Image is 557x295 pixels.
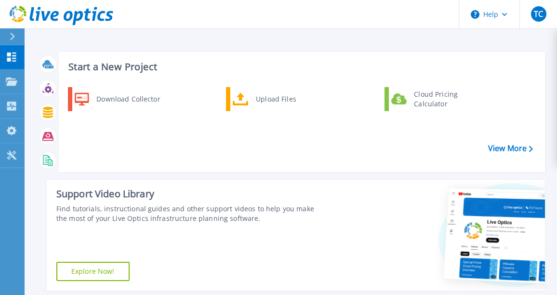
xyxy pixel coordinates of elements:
span: TC [534,10,543,18]
h3: Start a New Project [68,62,532,72]
div: Download Collector [92,90,164,109]
div: Find tutorials, instructional guides and other support videos to help you make the most of your L... [56,204,314,223]
div: Upload Files [251,90,322,109]
div: Support Video Library [56,188,314,200]
a: View More [488,144,533,153]
div: Cloud Pricing Calculator [409,90,480,109]
a: Explore Now! [56,262,130,281]
a: Upload Files [226,87,325,111]
a: Cloud Pricing Calculator [385,87,483,111]
a: Download Collector [68,87,167,111]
